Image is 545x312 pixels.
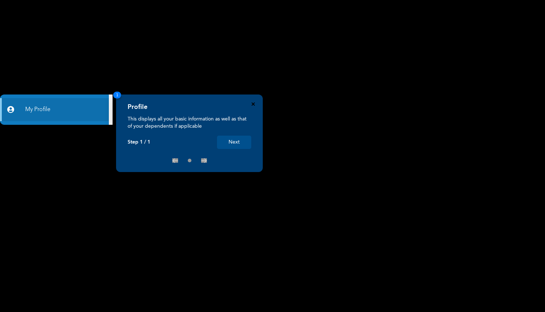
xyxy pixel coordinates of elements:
p: Step 1 / 1 [128,139,150,145]
p: This displays all your basic information as well as that of your dependents if applicable [128,115,251,130]
button: Close [252,102,255,106]
button: Next [217,136,251,149]
span: 1 [113,92,121,98]
h4: Profile [128,103,147,111]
